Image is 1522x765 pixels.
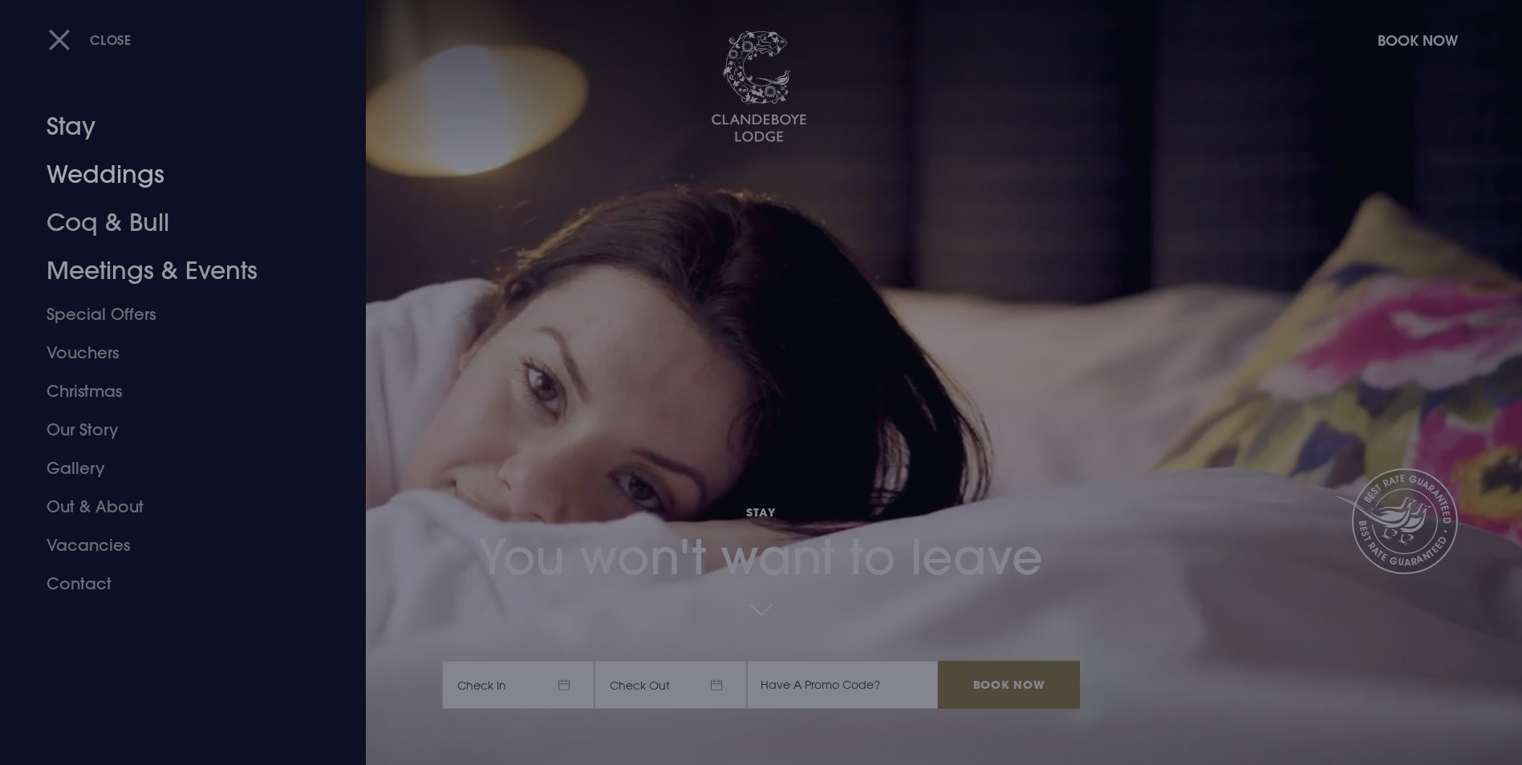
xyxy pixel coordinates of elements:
[47,151,300,199] a: Weddings
[47,526,300,565] a: Vacancies
[47,247,300,295] a: Meetings & Events
[47,295,300,334] a: Special Offers
[47,199,300,247] a: Coq & Bull
[47,449,300,488] a: Gallery
[47,565,300,603] a: Contact
[47,372,300,411] a: Christmas
[47,488,300,526] a: Out & About
[47,411,300,449] a: Our Story
[48,23,132,56] button: Close
[47,334,300,372] a: Vouchers
[90,31,132,48] span: Close
[47,103,300,151] a: Stay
